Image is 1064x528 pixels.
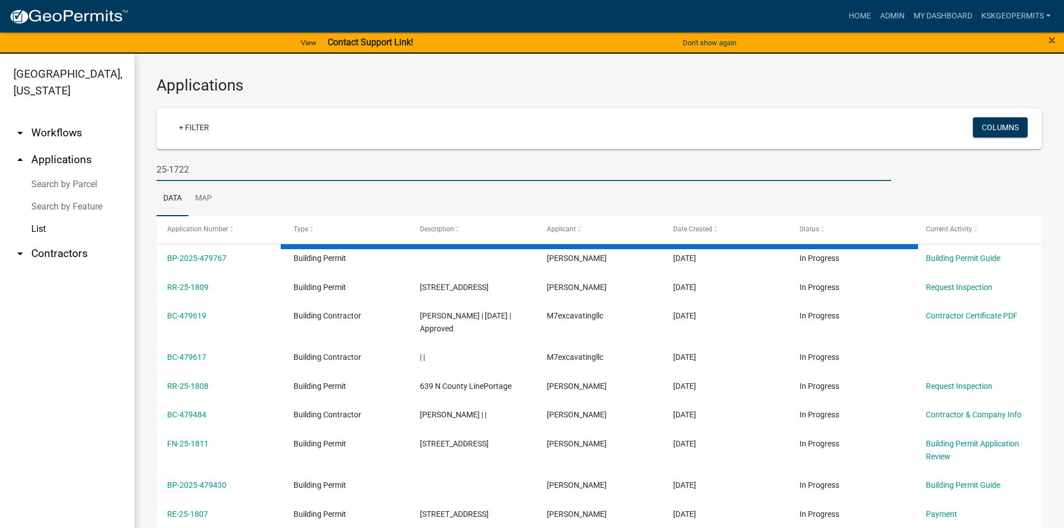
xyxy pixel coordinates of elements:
span: Tami Evans [547,510,607,519]
span: 09/16/2025 [673,510,696,519]
span: Current Activity [926,225,972,233]
a: Contractor Certificate PDF [926,311,1018,320]
strong: Contact Support Link! [328,37,413,47]
a: RR-25-1808 [167,382,209,391]
span: In Progress [800,481,839,489]
h3: Applications [157,76,1042,95]
datatable-header-cell: Applicant [536,216,662,243]
datatable-header-cell: Status [789,216,915,243]
a: Contractor & Company Info [926,410,1022,419]
span: Application Number [167,225,228,233]
button: Close [1048,34,1056,47]
datatable-header-cell: Description [409,216,536,243]
span: Building Permit [294,510,346,519]
a: Map [188,181,219,217]
span: 09/16/2025 [673,382,696,391]
a: BC-479484 [167,410,206,419]
span: In Progress [800,510,839,519]
span: × [1048,32,1056,48]
datatable-header-cell: Application Number [157,216,283,243]
span: 292 Apple Grove LnValparaiso [420,439,489,448]
span: 696 E Division RdValparaiso [420,283,489,292]
i: arrow_drop_up [13,153,27,167]
span: 09/16/2025 [673,311,696,320]
a: + Filter [170,117,218,137]
span: Building Permit [294,439,346,448]
a: Building Permit Application Review [926,439,1019,461]
datatable-header-cell: Type [283,216,409,243]
span: 09/16/2025 [673,410,696,419]
a: BC-479617 [167,353,206,361]
span: Status [800,225,819,233]
span: Tim [547,283,607,292]
span: 09/17/2025 [673,254,696,263]
span: Building Permit [294,254,346,263]
span: Date Created [673,225,712,233]
a: View [296,34,321,52]
span: Luigi Bianacardi [547,439,607,448]
span: Chris Helton [547,481,607,489]
a: Data [157,181,188,217]
span: 382 Salt Creek PkwyValparaiso [420,510,489,519]
span: In Progress [800,311,839,320]
span: M7excavatingllc [547,353,603,361]
a: Building Permit Guide [926,481,1000,489]
span: Applicant [547,225,576,233]
span: Building Contractor [294,353,361,361]
span: In Progress [800,353,839,361]
span: Description [420,225,454,233]
a: BP-2025-479767 [167,254,226,263]
span: In Progress [800,382,839,391]
span: 09/16/2025 [673,353,696,361]
span: 09/17/2025 [673,283,696,292]
span: In Progress [800,410,839,419]
span: Building Permit [294,283,346,292]
a: Building Permit Guide [926,254,1000,263]
a: BC-479619 [167,311,206,320]
datatable-header-cell: Current Activity [915,216,1042,243]
a: Home [844,6,876,27]
a: RE-25-1807 [167,510,208,519]
span: Building Contractor [294,410,361,419]
span: Building Permit [294,382,346,391]
a: FN-25-1811 [167,439,209,448]
span: Building Contractor [294,311,361,320]
span: Claudia Ramirez [547,254,607,263]
a: My Dashboard [909,6,977,27]
span: Luigi Bianacardi [547,410,607,419]
i: arrow_drop_down [13,126,27,140]
span: Michael Pepin | | [420,410,486,419]
span: Type [294,225,308,233]
span: 09/16/2025 [673,481,696,489]
button: Don't show again [678,34,741,52]
span: 639 N County LinePortage [420,382,512,391]
span: 09/16/2025 [673,439,696,448]
a: KSKgeopermits [977,6,1055,27]
datatable-header-cell: Date Created [663,216,789,243]
span: | | [420,353,425,361]
span: In Progress [800,283,839,292]
span: In Progress [800,254,839,263]
a: RR-25-1809 [167,283,209,292]
span: In Progress [800,439,839,448]
a: Request Inspection [926,283,992,292]
span: M7excavatingllc [547,311,603,320]
button: Columns [973,117,1028,137]
span: Building Permit [294,481,346,489]
a: Payment [926,510,957,519]
a: Admin [876,6,909,27]
a: BP-2025-479430 [167,481,226,489]
a: Request Inspection [926,382,992,391]
span: Charlie Mixon | 09/17/2025 | Approved [420,311,511,333]
i: arrow_drop_down [13,247,27,260]
input: Search for applications [157,158,891,181]
span: Tori Judy [547,382,607,391]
